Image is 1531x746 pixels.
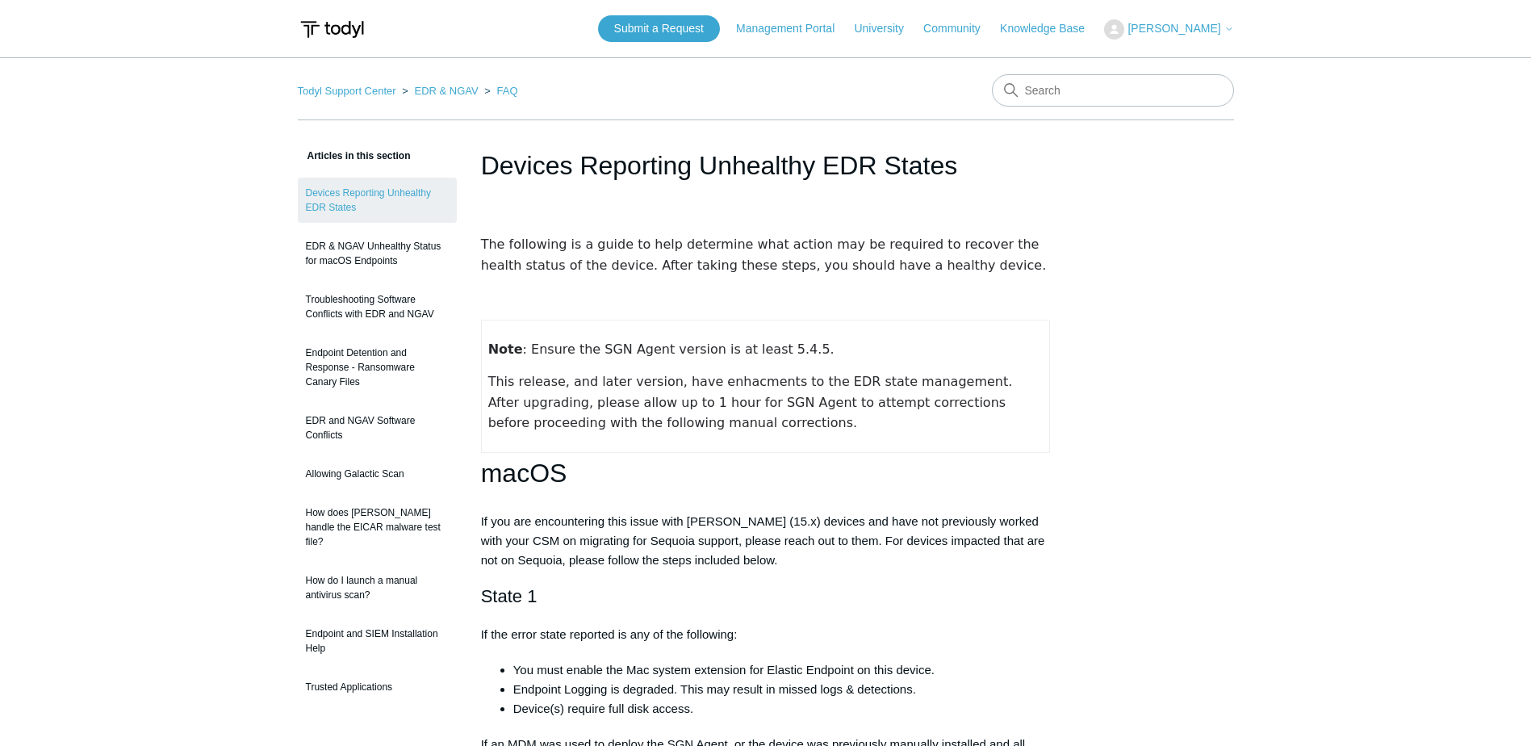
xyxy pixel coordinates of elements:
[481,453,1051,494] h1: macOS
[598,15,720,42] a: Submit a Request
[488,342,835,357] span: : Ensure the SGN Agent version is at least 5.4.5.
[488,374,1017,430] span: This release, and later version, have enhacments to the EDR state management. After upgrading, pl...
[481,237,1047,273] span: The following is a guide to help determine what action may be required to recover the health stat...
[298,565,457,610] a: How do I launch a manual antivirus scan?
[992,74,1234,107] input: Search
[481,85,517,97] li: FAQ
[481,512,1051,570] p: If you are encountering this issue with [PERSON_NAME] (15.x) devices and have not previously work...
[497,85,518,97] a: FAQ
[414,85,478,97] a: EDR & NGAV
[298,178,457,223] a: Devices Reporting Unhealthy EDR States
[488,342,523,357] strong: Note
[854,20,919,37] a: University
[1104,19,1233,40] button: [PERSON_NAME]
[298,15,366,44] img: Todyl Support Center Help Center home page
[481,146,1051,185] h1: Devices Reporting Unhealthy EDR States
[298,150,411,161] span: Articles in this section
[298,497,457,557] a: How does [PERSON_NAME] handle the EICAR malware test file?
[481,625,1051,644] p: If the error state reported is any of the following:
[298,231,457,276] a: EDR & NGAV Unhealthy Status for macOS Endpoints
[513,680,1051,699] li: Endpoint Logging is degraded. This may result in missed logs & detections.
[1000,20,1101,37] a: Knowledge Base
[298,85,396,97] a: Todyl Support Center
[298,405,457,451] a: EDR and NGAV Software Conflicts
[298,618,457,664] a: Endpoint and SIEM Installation Help
[298,85,399,97] li: Todyl Support Center
[1127,22,1220,35] span: [PERSON_NAME]
[298,672,457,702] a: Trusted Applications
[923,20,997,37] a: Community
[513,660,1051,680] li: You must enable the Mac system extension for Elastic Endpoint on this device.
[298,459,457,489] a: Allowing Galactic Scan
[736,20,851,37] a: Management Portal
[481,582,1051,610] h2: State 1
[298,337,457,397] a: Endpoint Detention and Response - Ransomware Canary Files
[399,85,481,97] li: EDR & NGAV
[298,284,457,329] a: Troubleshooting Software Conflicts with EDR and NGAV
[513,699,1051,719] li: Device(s) require full disk access.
